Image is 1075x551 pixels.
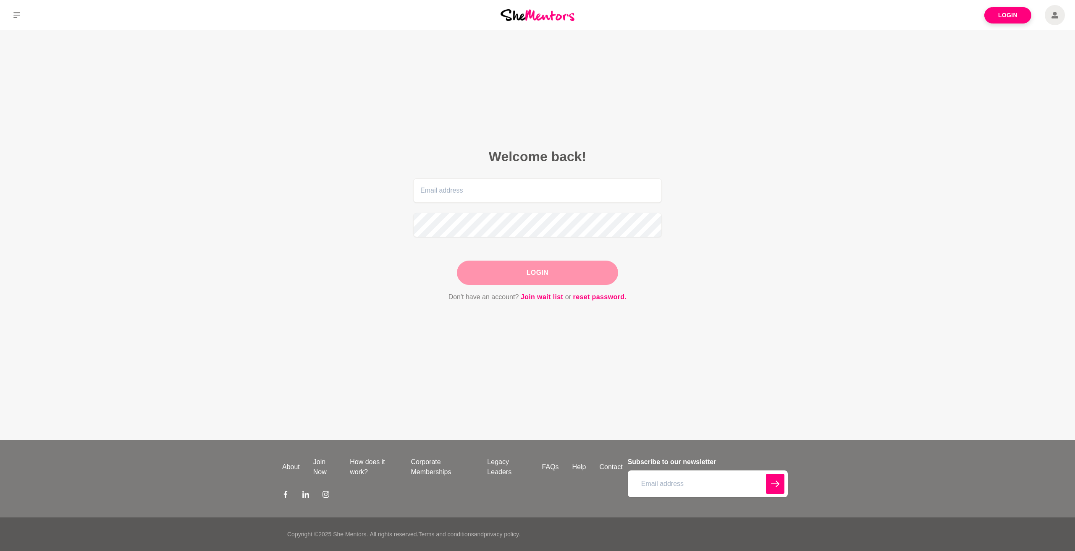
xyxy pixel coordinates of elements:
a: Join wait list [521,292,564,303]
a: Terms and conditions [418,531,474,538]
a: Legacy Leaders [480,457,535,477]
a: Corporate Memberships [404,457,480,477]
a: Join Now [307,457,343,477]
h2: Welcome back! [413,148,662,165]
p: Don't have an account? or [413,292,662,303]
a: Facebook [282,491,289,501]
p: All rights reserved. and . [370,530,520,539]
a: About [275,462,307,472]
a: How does it work? [343,457,404,477]
h4: Subscribe to our newsletter [628,457,788,467]
p: Copyright © 2025 She Mentors . [287,530,368,539]
input: Email address [628,470,788,497]
a: Login [984,7,1031,24]
a: privacy policy [484,531,519,538]
a: Contact [593,462,629,472]
img: She Mentors Logo [501,9,574,21]
a: Instagram [322,491,329,501]
input: Email address [413,178,662,203]
a: Help [566,462,593,472]
a: reset password. [573,292,627,303]
a: FAQs [535,462,566,472]
a: LinkedIn [302,491,309,501]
